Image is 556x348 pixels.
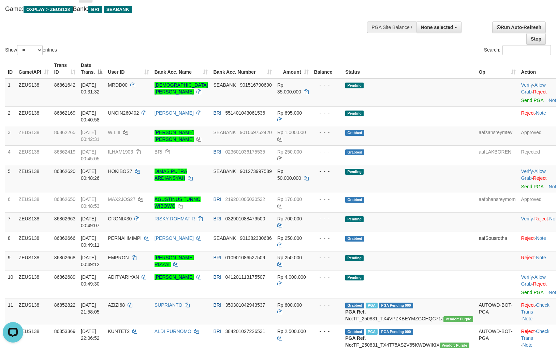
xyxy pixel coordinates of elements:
[81,110,100,122] span: [DATE] 00:40:58
[16,251,52,271] td: ZEUS138
[108,235,142,241] span: PERNAHMIMPI
[366,329,378,335] span: Marked by aaftrukkakada
[54,274,75,280] span: 86862689
[5,145,16,165] td: 4
[108,82,128,88] span: MRDD00
[314,129,340,136] div: - - -
[521,82,546,95] span: ·
[5,78,16,107] td: 1
[314,235,340,242] div: - - -
[533,281,547,287] a: Reject
[521,82,546,95] a: Allow Grab
[213,235,236,241] span: SEABANK
[5,59,16,78] th: ID
[345,169,364,175] span: Pending
[240,169,272,174] span: Copy 901273997589 to clipboard
[367,21,416,33] div: PGA Site Balance /
[108,274,139,280] span: ADITYARIYAN
[5,251,16,271] td: 9
[421,25,453,30] span: None selected
[16,271,52,299] td: ZEUS138
[155,274,194,280] a: [PERSON_NAME]
[81,302,100,315] span: [DATE] 21:58:05
[521,169,546,181] a: Allow Grab
[240,82,272,88] span: Copy 901516790690 to clipboard
[16,126,52,145] td: ZEUS138
[52,59,78,78] th: Trans ID: activate to sort column ascending
[155,197,201,209] a: AGUSTINUS TURNO WIBOWO
[314,274,340,280] div: - - -
[155,82,208,95] a: [DEMOGRAPHIC_DATA][PERSON_NAME]
[5,271,16,299] td: 10
[345,197,364,203] span: Grabbed
[5,232,16,251] td: 8
[16,78,52,107] td: ZEUS138
[54,302,75,308] span: 86852822
[213,149,221,155] span: BRI
[54,197,75,202] span: 86862650
[155,110,194,116] a: [PERSON_NAME]
[17,45,43,55] select: Showentries
[5,126,16,145] td: 3
[213,274,221,280] span: BRI
[521,302,535,308] a: Reject
[345,216,364,222] span: Pending
[105,59,152,78] th: User ID: activate to sort column ascending
[108,149,133,155] span: ILHAM1903
[277,302,302,308] span: Rp 600.000
[443,316,473,322] span: Vendor URL: https://trx4.1velocity.biz
[366,303,378,308] span: Marked by aaftrukkakada
[277,274,306,280] span: Rp 4.000.000
[342,299,476,325] td: TF_250831_TX4VPZKBEYMZGCHQC71J
[345,111,364,116] span: Pending
[155,235,194,241] a: [PERSON_NAME]
[476,145,518,165] td: aafLAKBOREN
[213,130,236,135] span: SEABANK
[225,216,265,221] span: Copy 032901088479500 to clipboard
[54,216,75,221] span: 86862663
[277,255,302,260] span: Rp 250.000
[108,216,132,221] span: CRONIX30
[277,235,302,241] span: Rp 250.000
[152,59,211,78] th: Bank Acc. Name: activate to sort column ascending
[345,255,364,261] span: Pending
[213,255,221,260] span: BRI
[81,82,100,95] span: [DATE] 00:31:32
[213,169,236,174] span: SEABANK
[213,110,221,116] span: BRI
[314,254,340,261] div: - - -
[78,59,105,78] th: Date Trans.: activate to sort column descending
[484,45,551,55] label: Search:
[225,197,265,202] span: Copy 219201005030532 to clipboard
[16,59,52,78] th: Game/API: activate to sort column ascending
[54,255,75,260] span: 86862668
[108,302,125,308] span: AZIZI68
[416,21,462,33] button: None selected
[81,235,100,248] span: [DATE] 00:49:11
[345,149,364,155] span: Grabbed
[521,184,543,189] a: Send PGA
[108,169,132,174] span: HOKIBOS7
[314,215,340,222] div: - - -
[5,299,16,325] td: 11
[81,274,100,287] span: [DATE] 00:49:30
[476,59,518,78] th: Op: activate to sort column ascending
[54,110,75,116] span: 86862169
[54,130,75,135] span: 86862265
[536,110,546,116] a: Note
[314,110,340,116] div: - - -
[345,335,366,348] b: PGA Ref. No:
[81,255,100,267] span: [DATE] 00:49:12
[210,59,274,78] th: Bank Acc. Number: activate to sort column ascending
[275,59,311,78] th: Amount: activate to sort column ascending
[225,302,265,308] span: Copy 359301042943537 to clipboard
[521,169,546,181] span: ·
[155,255,194,267] a: [PERSON_NAME] RIZZAL
[521,255,535,260] a: Reject
[5,212,16,232] td: 7
[522,316,532,321] a: Note
[345,275,364,280] span: Pending
[521,82,533,88] a: Verify
[81,169,100,181] span: [DATE] 00:48:26
[277,82,301,95] span: Rp 35.000.000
